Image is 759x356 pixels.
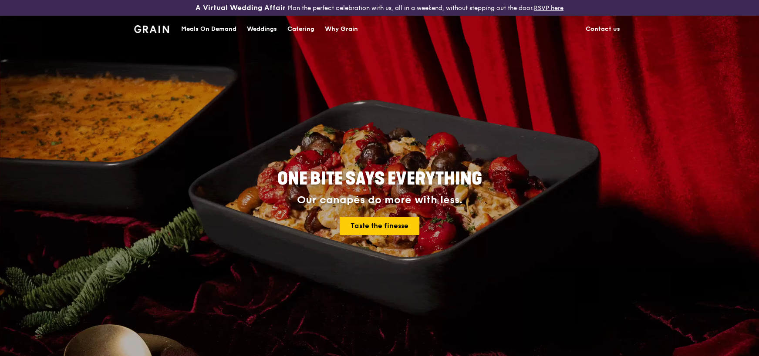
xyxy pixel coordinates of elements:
a: Contact us [580,16,625,42]
a: GrainGrain [134,15,169,41]
a: Catering [282,16,320,42]
div: Plan the perfect celebration with us, all in a weekend, without stepping out the door. [129,3,631,12]
a: Weddings [242,16,282,42]
a: Taste the finesse [340,217,419,235]
img: Grain [134,25,169,33]
div: Why Grain [325,16,358,42]
span: ONE BITE SAYS EVERYTHING [277,168,482,189]
h3: A Virtual Wedding Affair [196,3,286,12]
a: RSVP here [534,4,563,12]
div: Catering [287,16,314,42]
div: Meals On Demand [181,16,236,42]
div: Weddings [247,16,277,42]
a: Why Grain [320,16,363,42]
div: Our canapés do more with less. [223,194,536,206]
